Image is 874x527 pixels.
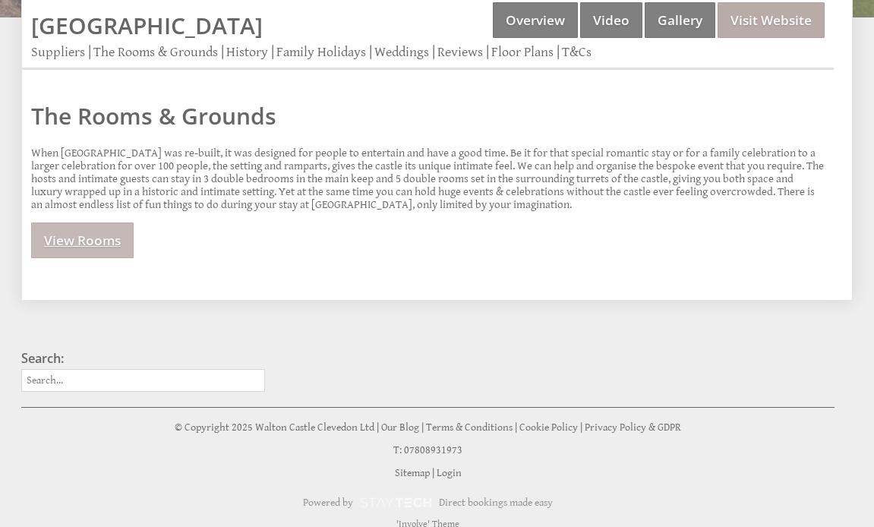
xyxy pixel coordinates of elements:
[393,444,462,456] a: T: 07808931973
[31,10,263,41] a: [GEOGRAPHIC_DATA]
[381,421,419,434] a: Our Blog
[585,421,681,434] a: Privacy Policy & GDPR
[175,421,374,434] a: © Copyright 2025 Walton Castle Clevedon Ltd
[519,421,578,434] a: Cookie Policy
[21,490,835,516] a: Powered byDirect bookings made easy
[432,467,434,479] span: |
[426,421,513,434] a: Terms & Conditions
[359,494,432,512] img: scrumpy.png
[493,2,578,38] a: Overview
[562,44,592,60] a: T&Cs
[437,44,483,60] a: Reviews
[580,421,582,434] span: |
[21,369,265,392] input: Search...
[395,467,430,479] a: Sitemap
[276,44,366,60] a: Family Holidays
[437,467,462,479] a: Login
[421,421,424,434] span: |
[21,350,265,367] h3: Search:
[491,44,554,60] a: Floor Plans
[31,44,85,60] a: Suppliers
[93,44,218,60] a: The Rooms & Grounds
[580,2,642,38] a: Video
[226,44,268,60] a: History
[31,100,825,131] a: The Rooms & Grounds
[374,44,429,60] a: Weddings
[515,421,517,434] span: |
[377,421,379,434] span: |
[645,2,715,38] a: Gallery
[31,222,134,258] a: View Rooms
[31,147,825,211] p: When [GEOGRAPHIC_DATA] was re-built, it was designed for people to entertain and have a good time...
[718,2,825,38] a: Visit Website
